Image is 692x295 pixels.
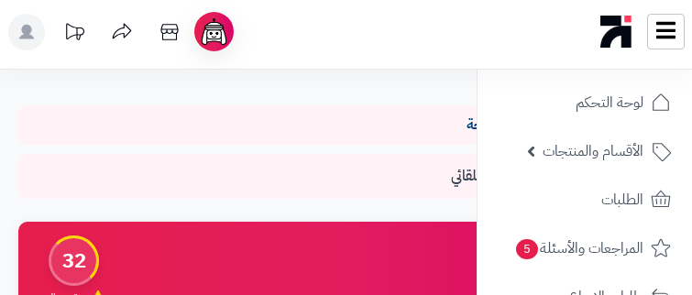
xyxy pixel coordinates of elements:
[198,16,230,48] img: ai-face.png
[489,81,681,125] a: لوحة التحكم
[543,138,643,164] span: الأقسام والمنتجات
[515,238,539,260] span: 5
[601,187,643,213] span: الطلبات
[600,11,632,52] img: logo-mobile.png
[51,14,97,55] a: تحديثات المنصة
[576,90,643,115] span: لوحة التحكم
[32,115,660,136] p: حياكم الله ، نتمنى لكم تجارة رابحة
[514,235,643,261] span: المراجعات والأسئلة
[489,178,681,222] a: الطلبات
[489,226,681,270] a: المراجعات والأسئلة5
[451,166,605,187] span: إعادة تحميل البيانات التلقائي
